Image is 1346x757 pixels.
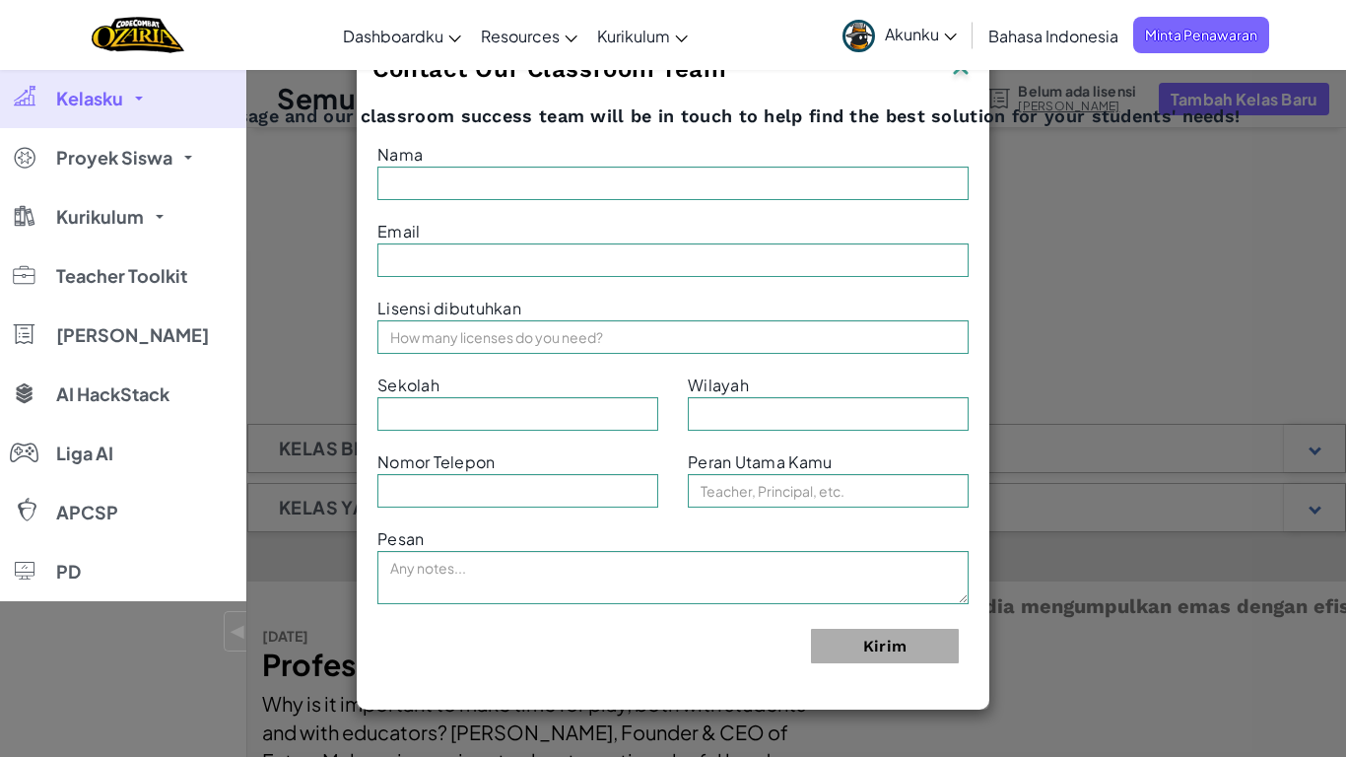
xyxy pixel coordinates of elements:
img: avatar [842,20,875,52]
input: How many licenses do you need? [377,320,969,354]
span: Liga AI [56,445,113,462]
button: Kirim [811,629,959,663]
span: Send us a message and our classroom success team will be in touch to help find the best solution ... [106,104,1241,128]
span: Bahasa Indonesia [988,26,1118,46]
span: Kurikulum [597,26,670,46]
span: Resources [481,26,560,46]
input: Teacher, Principal, etc. [688,474,969,508]
span: Dashboardku [343,26,443,46]
span: Teacher Toolkit [56,267,187,285]
span: Nomor Telepon [377,451,496,472]
a: Minta Penawaran [1133,17,1269,53]
span: Nama [377,144,423,165]
span: Akunku [885,24,957,44]
span: Proyek Siswa [56,149,172,167]
span: AI HackStack [56,385,169,403]
a: Resources [471,9,587,62]
span: ◀ [230,617,246,646]
span: Email [377,221,420,241]
span: Wilayah [688,375,749,395]
a: Kurikulum [587,9,698,62]
span: Pesan [377,528,424,549]
a: Dashboardku [333,9,471,62]
span: Kurikulum [56,208,144,226]
img: Home [92,15,183,55]
span: Lisensi dibutuhkan [377,298,521,318]
span: Sekolah [377,375,439,395]
span: [PERSON_NAME] [56,326,209,344]
a: Bahasa Indonesia [978,9,1128,62]
span: Kelasku [56,90,123,107]
span: Peran Utama Kamu [688,451,832,472]
a: Ozaria by CodeCombat logo [92,15,183,55]
a: Akunku [833,4,967,66]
